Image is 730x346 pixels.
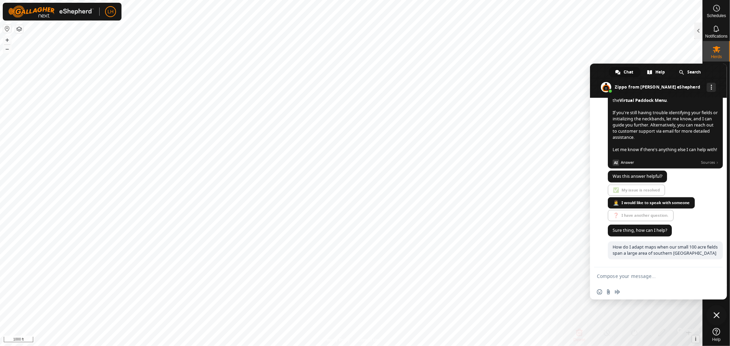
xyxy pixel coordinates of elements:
[597,289,602,295] span: Insert an emoji
[692,335,700,343] button: i
[705,34,728,38] span: Notifications
[624,67,633,77] span: Chat
[613,227,667,233] span: Sure thing, how can I help?
[613,160,619,166] span: AI
[641,67,672,77] div: Help
[8,5,94,18] img: Gallagher Logo
[606,289,611,295] span: Send a file
[615,289,620,295] span: Audio message
[613,173,662,179] span: Was this answer helpful?
[15,25,23,33] button: Map Layers
[613,244,718,256] span: How do I adapt maps when our small 100 acre fields span a large area of southern [GEOGRAPHIC_DATA]
[358,337,378,343] a: Contact Us
[706,305,727,325] div: Close chat
[673,67,708,77] div: Search
[712,337,721,342] span: Help
[695,336,696,342] span: i
[3,25,11,33] button: Reset Map
[656,67,665,77] span: Help
[324,337,350,343] a: Privacy Policy
[107,8,114,15] span: LH
[707,14,726,18] span: Schedules
[688,67,701,77] span: Search
[3,36,11,44] button: +
[597,273,705,279] textarea: Compose your message...
[3,45,11,53] button: –
[621,159,699,165] span: Answer
[701,159,718,165] span: Sources
[711,55,722,59] span: Herds
[707,83,716,92] div: More channels
[703,325,730,344] a: Help
[609,67,640,77] div: Chat
[619,97,667,103] span: Virtual Paddock Menu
